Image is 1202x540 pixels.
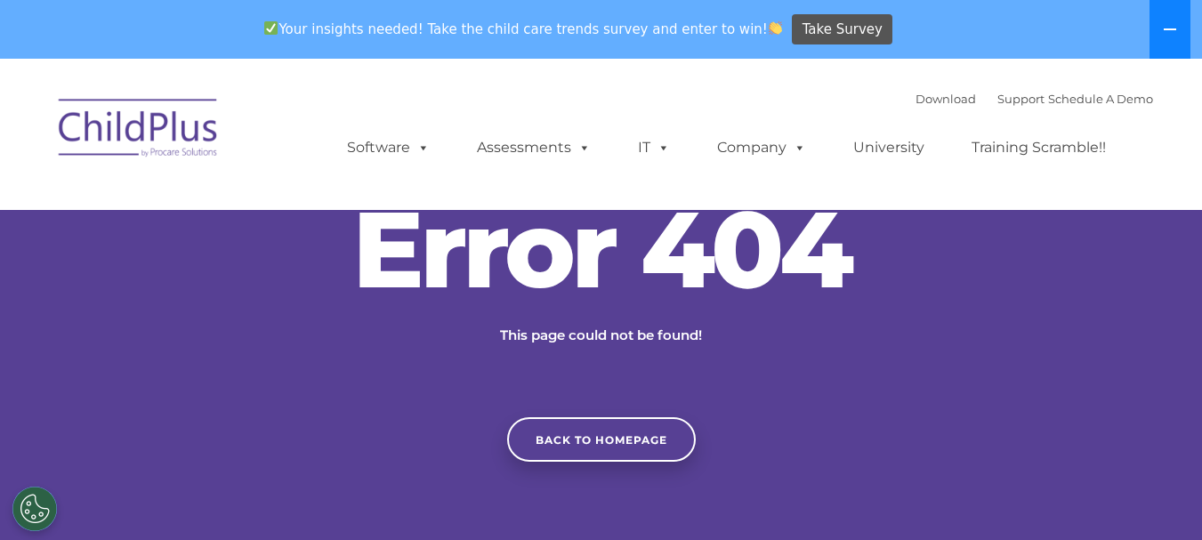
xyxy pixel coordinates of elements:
font: | [916,92,1153,106]
p: This page could not be found! [415,325,788,346]
img: ChildPlus by Procare Solutions [50,86,228,175]
a: IT [620,130,688,165]
a: Software [329,130,448,165]
img: 👏 [769,21,782,35]
a: Schedule A Demo [1048,92,1153,106]
a: Back to homepage [507,417,696,462]
a: Training Scramble!! [954,130,1124,165]
button: Cookies Settings [12,487,57,531]
a: Assessments [459,130,609,165]
h2: Error 404 [335,196,868,302]
a: University [835,130,942,165]
a: Company [699,130,824,165]
img: ✅ [264,21,278,35]
a: Take Survey [792,14,892,45]
span: Take Survey [803,14,883,45]
a: Download [916,92,976,106]
a: Support [997,92,1045,106]
span: Your insights needed! Take the child care trends survey and enter to win! [257,12,790,46]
